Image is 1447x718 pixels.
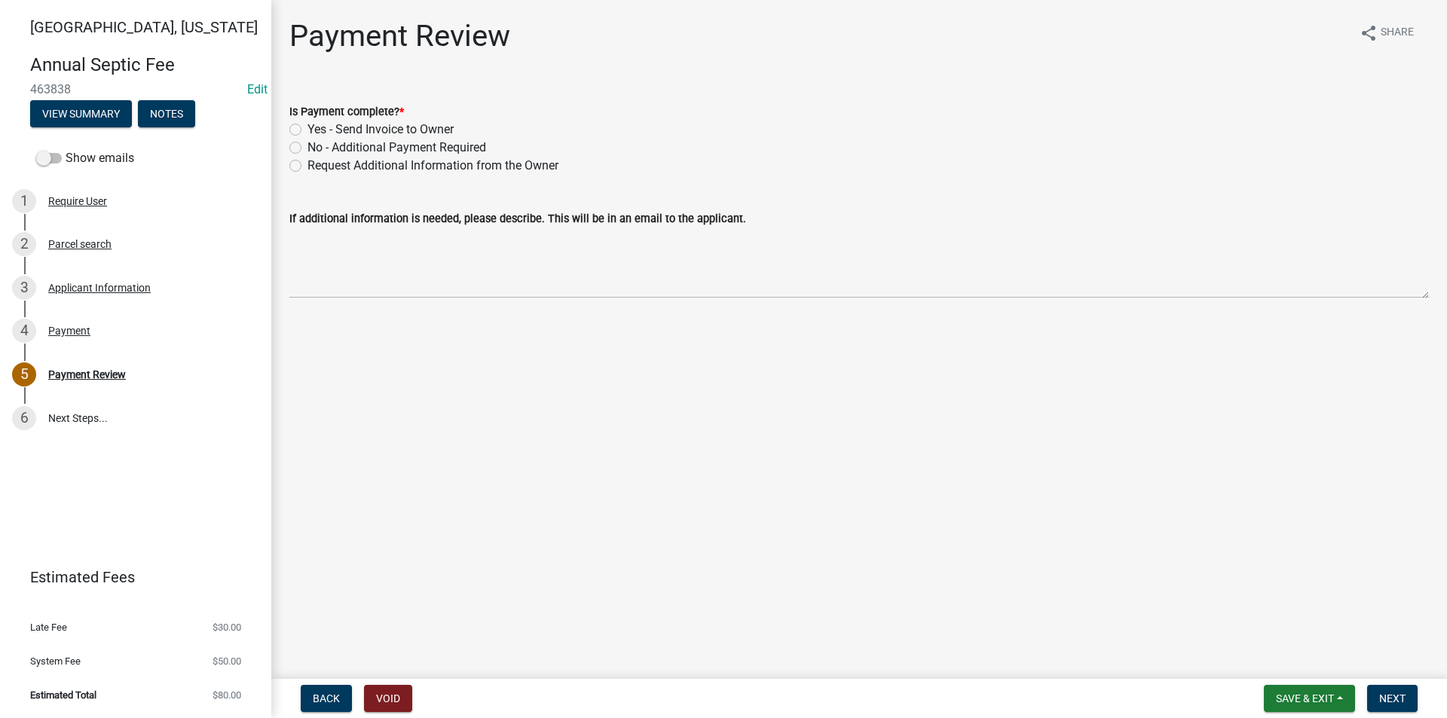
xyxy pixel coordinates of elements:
label: Yes - Send Invoice to Owner [307,121,454,139]
div: Applicant Information [48,283,151,293]
button: Back [301,685,352,712]
wm-modal-confirm: Edit Application Number [247,82,268,96]
label: Request Additional Information from the Owner [307,157,558,175]
span: $50.00 [213,656,241,666]
span: $30.00 [213,622,241,632]
h4: Annual Septic Fee [30,54,259,76]
div: Parcel search [48,239,112,249]
button: Next [1367,685,1418,712]
label: Is Payment complete? [289,107,404,118]
span: [GEOGRAPHIC_DATA], [US_STATE] [30,18,258,36]
span: Share [1381,24,1414,42]
span: $80.00 [213,690,241,700]
h1: Payment Review [289,18,510,54]
span: System Fee [30,656,81,666]
div: 2 [12,232,36,256]
button: Save & Exit [1264,685,1355,712]
div: Require User [48,196,107,206]
div: 1 [12,189,36,213]
div: 4 [12,319,36,343]
div: 3 [12,276,36,300]
a: Edit [247,82,268,96]
wm-modal-confirm: Notes [138,108,195,121]
button: Void [364,685,412,712]
label: No - Additional Payment Required [307,139,486,157]
div: Payment Review [48,369,126,380]
wm-modal-confirm: Summary [30,108,132,121]
div: 6 [12,406,36,430]
span: 463838 [30,82,241,96]
label: Show emails [36,149,134,167]
span: Back [313,692,340,704]
div: 5 [12,362,36,386]
button: shareShare [1348,18,1426,47]
button: View Summary [30,100,132,127]
a: Estimated Fees [12,562,247,592]
i: share [1360,24,1378,42]
span: Late Fee [30,622,67,632]
div: Payment [48,325,90,336]
span: Save & Exit [1276,692,1334,704]
label: If additional information is needed, please describe. This will be in an email to the applicant. [289,214,746,225]
span: Estimated Total [30,690,96,700]
span: Next [1379,692,1406,704]
button: Notes [138,100,195,127]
